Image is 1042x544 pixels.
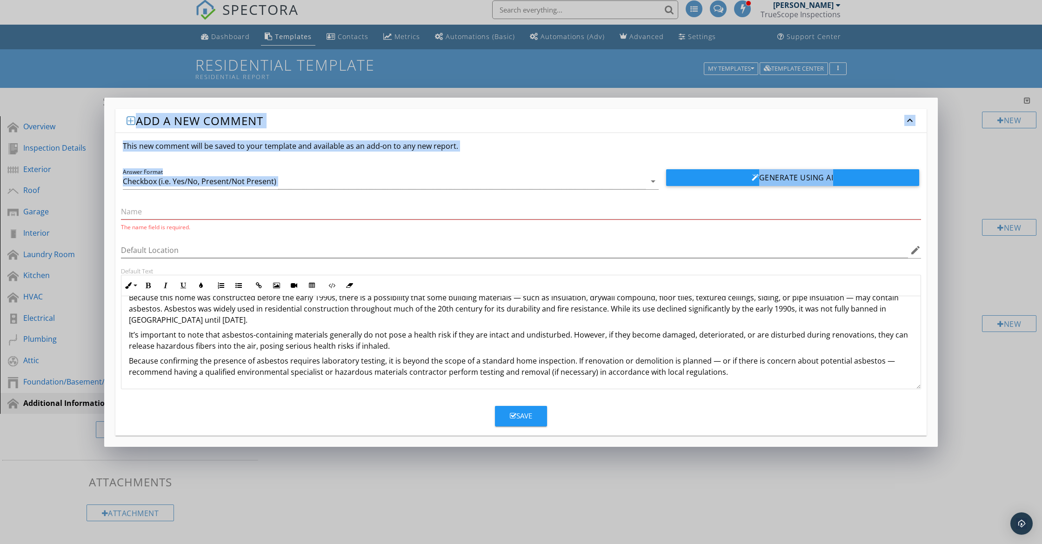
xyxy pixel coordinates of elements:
[648,176,659,187] i: arrow_drop_down
[174,277,192,294] button: Underline (⌘U)
[910,245,921,256] i: edit
[212,277,230,294] button: Ordered List
[904,115,915,126] i: keyboard_arrow_down
[129,329,913,352] p: It’s important to note that asbestos-containing materials generally do not pose a health risk if ...
[123,177,276,186] div: Checkbox (i.e. Yes/No, Present/Not Present)
[341,277,358,294] button: Clear Formatting
[129,292,913,325] p: Because this home was constructed before the early 1990s, there is a possibility that some buildi...
[121,223,921,231] div: The name field is required.
[192,277,210,294] button: Colors
[1010,512,1033,535] div: Open Intercom Messenger
[666,169,919,186] button: Generate Using AI
[127,114,904,127] h3: Add a new comment
[115,133,927,159] div: This new comment will be saved to your template and available as an add-on to any new report.
[121,243,908,258] input: Default Location
[139,277,157,294] button: Bold (⌘B)
[157,277,174,294] button: Italic (⌘I)
[510,411,532,421] div: Save
[121,204,921,219] input: Name
[121,277,139,294] button: Inline Style
[230,277,247,294] button: Unordered List
[129,355,913,378] p: Because confirming the presence of asbestos requires laboratory testing, it is beyond the scope o...
[121,267,921,275] div: Default Text
[495,406,547,426] button: Save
